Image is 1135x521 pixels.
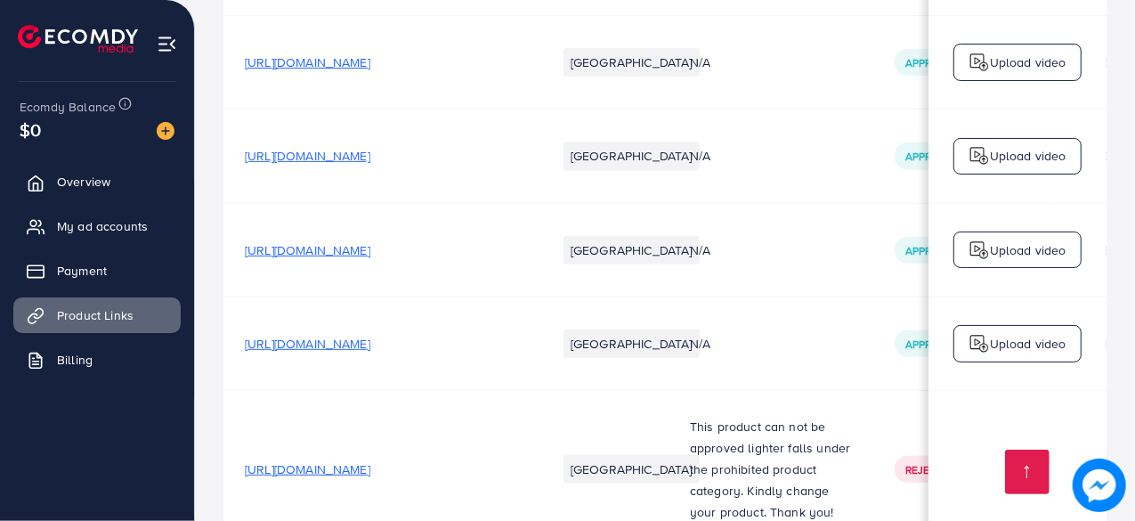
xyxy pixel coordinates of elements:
[563,142,700,170] li: [GEOGRAPHIC_DATA]
[57,217,148,235] span: My ad accounts
[905,337,961,352] span: Approved
[13,253,181,289] a: Payment
[20,98,116,116] span: Ecomdy Balance
[905,149,961,164] span: Approved
[245,241,370,259] span: [URL][DOMAIN_NAME]
[990,333,1066,354] p: Upload video
[690,241,710,259] span: N/A
[245,460,370,478] span: [URL][DOMAIN_NAME]
[245,53,370,71] span: [URL][DOMAIN_NAME]
[13,297,181,333] a: Product Links
[13,208,181,244] a: My ad accounts
[18,25,138,53] img: logo
[13,164,181,199] a: Overview
[1073,459,1126,512] img: image
[969,145,990,167] img: logo
[563,48,700,77] li: [GEOGRAPHIC_DATA]
[969,240,990,261] img: logo
[905,55,961,70] span: Approved
[13,342,181,378] a: Billing
[563,455,700,484] li: [GEOGRAPHIC_DATA]
[157,122,174,140] img: image
[990,240,1066,261] p: Upload video
[57,173,110,191] span: Overview
[57,306,134,324] span: Product Links
[969,333,990,354] img: logo
[905,462,957,477] span: Rejected
[690,335,710,353] span: N/A
[690,147,710,165] span: N/A
[690,53,710,71] span: N/A
[563,236,700,265] li: [GEOGRAPHIC_DATA]
[905,243,961,258] span: Approved
[157,34,177,54] img: menu
[57,262,107,280] span: Payment
[20,117,41,142] span: $0
[990,145,1066,167] p: Upload video
[969,52,990,73] img: logo
[245,335,370,353] span: [URL][DOMAIN_NAME]
[57,351,93,369] span: Billing
[990,52,1066,73] p: Upload video
[245,147,370,165] span: [URL][DOMAIN_NAME]
[563,330,700,358] li: [GEOGRAPHIC_DATA]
